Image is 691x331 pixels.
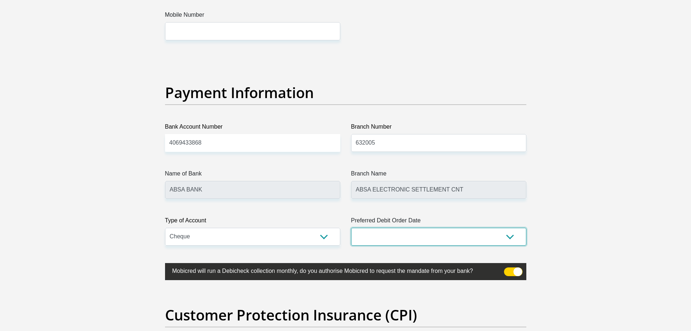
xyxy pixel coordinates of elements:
label: Preferred Debit Order Date [351,216,526,228]
label: Mobile Number [165,11,340,22]
input: Mobile Number [165,22,340,40]
h2: Customer Protection Insurance (CPI) [165,306,526,324]
input: Name of Bank [165,181,340,199]
h2: Payment Information [165,84,526,101]
label: Type of Account [165,216,340,228]
label: Branch Name [351,169,526,181]
label: Branch Number [351,122,526,134]
label: Name of Bank [165,169,340,181]
input: Branch Name [351,181,526,199]
label: Mobicred will run a Debicheck collection monthly, do you authorise Mobicred to request the mandat... [165,263,490,277]
input: Branch Number [351,134,526,152]
input: Bank Account Number [165,134,340,152]
label: Bank Account Number [165,122,340,134]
